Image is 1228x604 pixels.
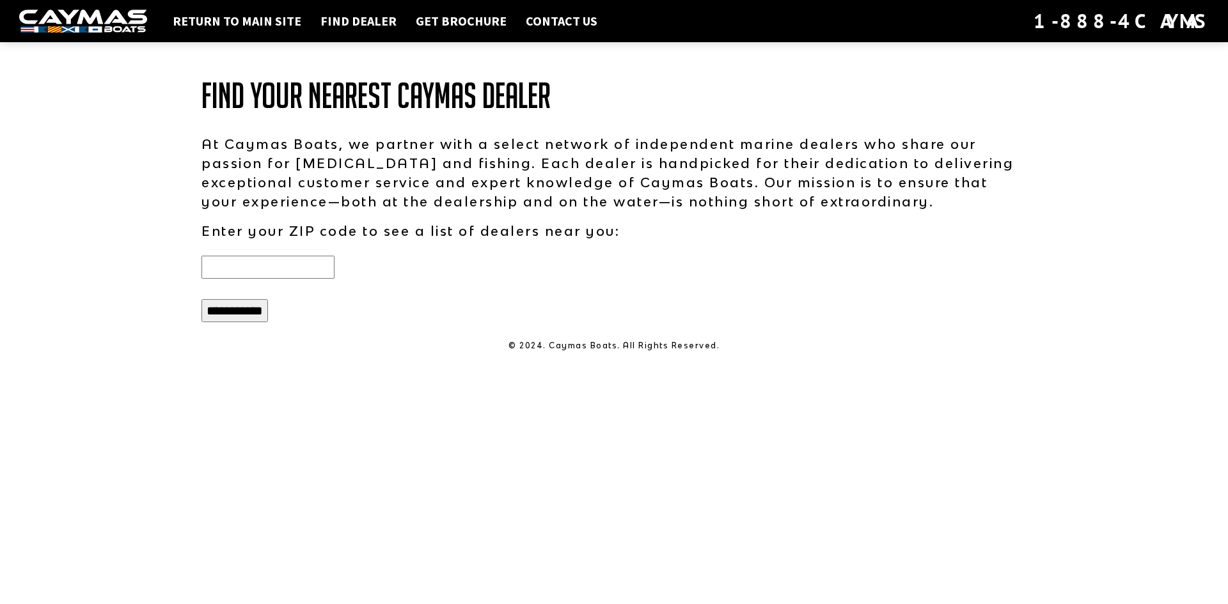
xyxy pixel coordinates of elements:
[201,77,1027,115] h1: Find Your Nearest Caymas Dealer
[519,13,604,29] a: Contact Us
[1034,7,1209,35] div: 1-888-4CAYMAS
[201,134,1027,211] p: At Caymas Boats, we partner with a select network of independent marine dealers who share our pas...
[409,13,513,29] a: Get Brochure
[201,221,1027,240] p: Enter your ZIP code to see a list of dealers near you:
[314,13,403,29] a: Find Dealer
[166,13,308,29] a: Return to main site
[19,10,147,33] img: white-logo-c9c8dbefe5ff5ceceb0f0178aa75bf4bb51f6bca0971e226c86eb53dfe498488.png
[201,340,1027,352] p: © 2024. Caymas Boats. All Rights Reserved.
